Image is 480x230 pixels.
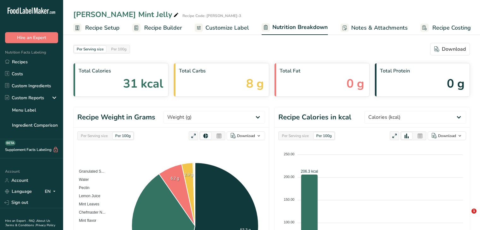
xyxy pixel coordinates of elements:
[77,112,155,123] h1: Recipe Weight in Grams
[45,188,58,195] div: EN
[182,13,241,19] div: Recipe Code: [PERSON_NAME]-3
[36,223,55,227] a: Privacy Policy
[280,67,364,75] span: Total Fat
[74,218,96,223] span: Mint flavor
[434,45,466,53] div: Download
[471,209,477,214] span: 1
[109,46,129,53] div: Per 100g
[78,132,110,139] div: Per Serving size
[5,186,32,197] a: Language
[432,24,471,32] span: Recipe Costing
[279,132,311,139] div: Per Serving size
[430,43,470,55] button: Download
[272,23,328,32] span: Nutrition Breakdown
[438,133,456,139] div: Download
[79,67,163,75] span: Total Calories
[144,24,182,32] span: Recipe Builder
[5,141,15,146] div: BETA
[74,194,100,198] span: Lemon Juice
[74,186,89,190] span: Pectin
[132,21,182,35] a: Recipe Builder
[284,198,294,201] tspan: 150.00
[428,131,466,140] button: Download
[420,21,471,35] a: Recipe Costing
[447,75,465,93] span: 0 g
[237,133,255,139] div: Download
[73,9,180,20] div: [PERSON_NAME] Mint Jelly
[74,202,99,206] span: Mint Leaves
[284,220,294,224] tspan: 100.00
[73,21,120,35] a: Recipe Setup
[459,209,474,224] iframe: Intercom live chat
[113,132,133,139] div: Per 100g
[74,46,106,53] div: Per Serving size
[284,175,294,179] tspan: 200.00
[123,75,163,93] span: 31 kcal
[278,112,351,123] h1: Recipe Calories in kcal
[5,219,50,227] a: About Us .
[85,24,120,32] span: Recipe Setup
[284,152,294,156] tspan: 250.00
[205,24,249,32] span: Customize Label
[351,24,408,32] span: Notes & Attachments
[5,95,44,101] div: Custom Reports
[5,219,27,223] a: Hire an Expert .
[5,223,36,227] a: Terms & Conditions .
[262,20,328,35] a: Nutrition Breakdown
[195,21,249,35] a: Customize Label
[380,67,465,75] span: Total Protein
[179,67,264,75] span: Total Carbs
[341,21,408,35] a: Notes & Attachments
[74,169,104,174] span: Granulated S...
[314,132,334,139] div: Per 100g
[246,75,264,93] span: 8 g
[74,210,105,215] span: Chefmaster N...
[29,219,36,223] a: FAQ .
[347,75,364,93] span: 0 g
[74,177,89,182] span: Water
[5,32,58,43] button: Hire an Expert
[227,131,265,140] button: Download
